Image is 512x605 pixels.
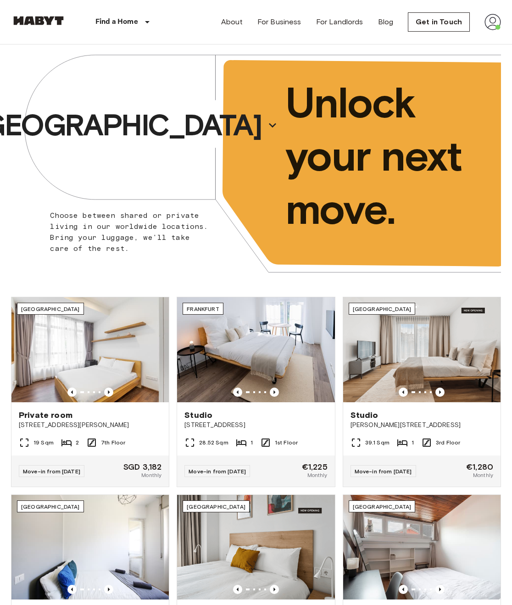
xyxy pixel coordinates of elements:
a: Marketing picture of unit SG-01-003-012-01Previous imagePrevious image[GEOGRAPHIC_DATA]Private ro... [11,297,169,487]
img: Marketing picture of unit IT-14-111-001-006 [11,495,169,600]
span: [STREET_ADDRESS][PERSON_NAME] [19,421,161,430]
span: [GEOGRAPHIC_DATA] [21,305,80,312]
img: Marketing picture of unit ES-15-102-734-001 [177,495,334,600]
span: 3rd Floor [436,438,460,447]
img: avatar [484,14,501,30]
img: Marketing picture of unit FR-18-011-001-011 [343,495,501,600]
span: Monthly [141,471,161,479]
span: 28.52 Sqm [199,438,228,447]
button: Previous image [399,585,408,594]
span: Studio [351,410,378,421]
span: Monthly [307,471,328,479]
span: SGD 3,182 [123,463,161,471]
span: 2 [76,438,79,447]
img: Marketing picture of unit DE-01-492-301-001 [343,297,501,402]
span: [STREET_ADDRESS] [184,421,327,430]
img: Habyt [11,16,66,25]
button: Previous image [270,388,279,397]
button: Previous image [270,585,279,594]
span: €1,280 [466,463,493,471]
a: Get in Touch [408,12,470,32]
a: For Landlords [316,17,363,28]
span: 7th Floor [101,438,125,447]
button: Previous image [104,388,113,397]
span: 19 Sqm [33,438,54,447]
span: Private room [19,410,72,421]
span: €1,225 [302,463,328,471]
button: Previous image [399,388,408,397]
span: [GEOGRAPHIC_DATA] [21,503,80,510]
span: [PERSON_NAME][STREET_ADDRESS] [351,421,493,430]
a: Marketing picture of unit DE-04-001-012-01HPrevious imagePrevious imageFrankfurtStudio[STREET_ADD... [177,297,335,487]
span: [GEOGRAPHIC_DATA] [187,503,245,510]
a: For Business [257,17,301,28]
span: Move-in from [DATE] [23,468,80,475]
button: Previous image [67,585,77,594]
img: Marketing picture of unit SG-01-003-012-01 [11,297,169,402]
span: Frankfurt [187,305,219,312]
p: Find a Home [95,17,138,28]
span: Move-in from [DATE] [189,468,246,475]
span: Studio [184,410,212,421]
button: Previous image [435,585,445,594]
span: Monthly [473,471,493,479]
img: Marketing picture of unit DE-04-001-012-01H [177,297,334,402]
span: 1st Floor [275,438,298,447]
p: Unlock your next move. [285,76,486,236]
p: Choose between shared or private living in our worldwide locations. Bring your luggage, we'll tak... [50,210,211,254]
span: [GEOGRAPHIC_DATA] [353,503,412,510]
span: Move-in from [DATE] [355,468,412,475]
button: Previous image [233,388,242,397]
a: Blog [378,17,394,28]
button: Previous image [435,388,445,397]
span: 1 [412,438,414,447]
button: Previous image [67,388,77,397]
span: 39.1 Sqm [365,438,390,447]
button: Previous image [104,585,113,594]
span: [GEOGRAPHIC_DATA] [353,305,412,312]
a: Marketing picture of unit DE-01-492-301-001Previous imagePrevious image[GEOGRAPHIC_DATA]Studio[PE... [343,297,501,487]
span: 1 [250,438,253,447]
button: Previous image [233,585,242,594]
a: About [221,17,243,28]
